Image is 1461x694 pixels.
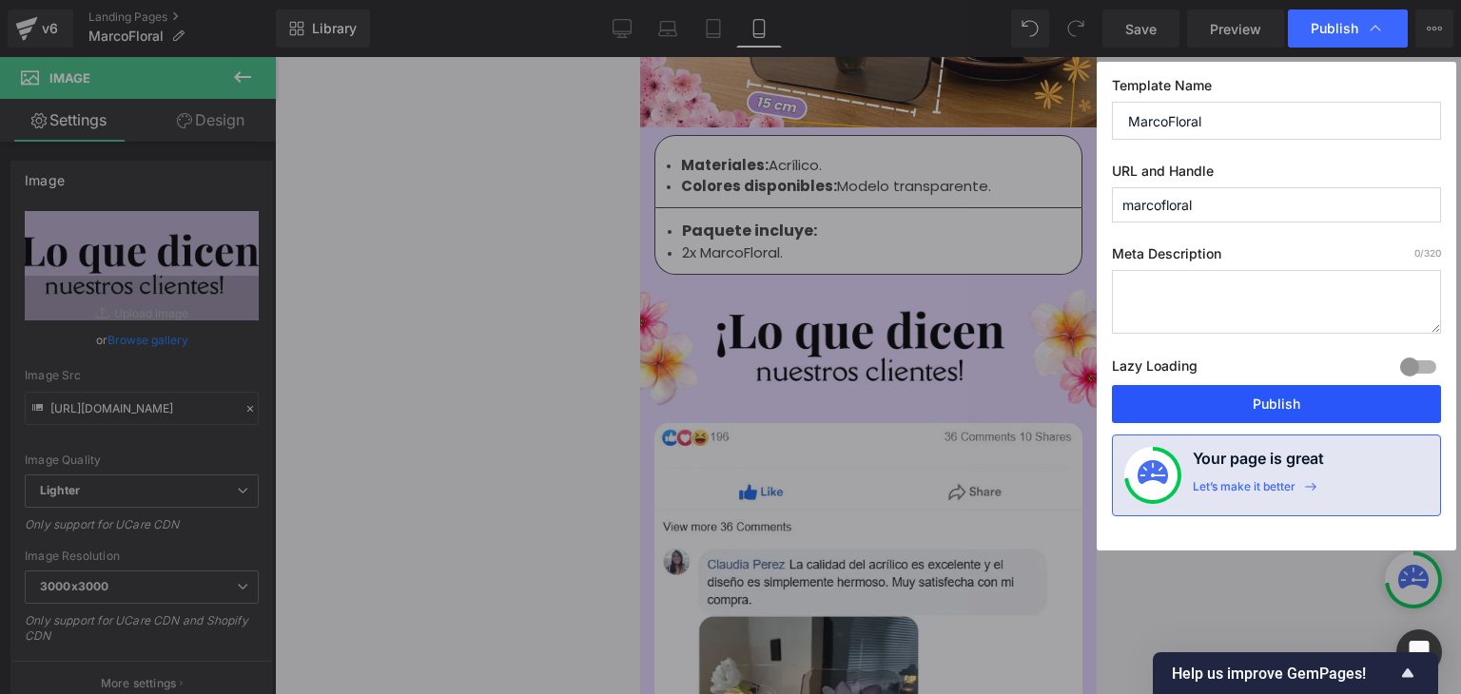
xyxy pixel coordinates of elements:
[1138,460,1168,491] img: onboarding-status.svg
[1193,479,1295,504] div: Let’s make it better
[1172,665,1396,683] span: Help us improve GemPages!
[1311,20,1358,37] span: Publish
[41,119,197,139] strong: Colores disponibles:
[1112,163,1441,187] label: URL and Handle
[41,119,401,141] li: Modelo transparente.
[1414,247,1420,259] span: 0
[1172,662,1419,684] button: Show survey - Help us improve GemPages!
[1396,629,1442,675] div: Open Intercom Messenger
[1193,447,1324,479] h4: Your page is great
[41,98,401,120] li: Acrílico.
[42,163,177,184] b: Paquete incluye:
[1112,354,1198,385] label: Lazy Loading
[41,98,128,118] strong: Materiales:
[42,185,415,207] li: 2x MarcoFloral.
[1414,247,1441,259] span: /320
[1112,245,1441,270] label: Meta Description
[1112,385,1441,423] button: Publish
[1112,77,1441,102] label: Template Name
